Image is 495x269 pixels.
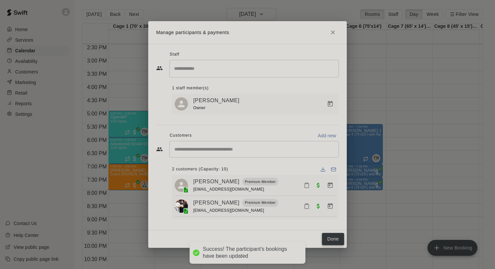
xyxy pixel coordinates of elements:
button: Email participants [328,164,339,175]
span: Owner [193,106,205,110]
span: Paid with Credit [312,182,324,188]
div: Search staff [169,60,339,77]
p: Add new [318,132,336,139]
button: Manage bookings & payment [324,98,336,110]
button: Done [322,233,344,245]
span: [EMAIL_ADDRESS][DOMAIN_NAME] [193,208,264,213]
div: Tony Wyss [175,97,188,111]
button: Manage bookings & payment [324,179,336,191]
p: Premium Member [245,179,276,185]
a: [PERSON_NAME] [193,96,240,105]
img: Malik Davis [175,200,188,213]
p: Manage participants & payments [156,29,229,36]
span: Paid with Credit [312,203,324,208]
button: Close [327,26,339,38]
div: Success! The participant's bookings have been updated [203,246,299,260]
span: Staff [170,49,179,60]
svg: Staff [156,65,163,71]
button: Download list [318,164,328,175]
a: [PERSON_NAME] [193,199,240,207]
button: Manage bookings & payment [324,200,336,212]
svg: Customers [156,146,163,153]
a: [PERSON_NAME] [193,177,240,186]
div: Aiden Faught [175,179,188,192]
button: Mark attendance [301,180,312,191]
span: 2 customers (Capacity: 10) [172,164,228,175]
span: [EMAIL_ADDRESS][DOMAIN_NAME] [193,187,264,192]
p: Premium Member [245,200,276,205]
div: Start typing to search customers... [169,141,339,157]
span: 1 staff member(s) [172,83,209,94]
span: Customers [170,130,192,141]
button: Mark attendance [301,201,312,212]
button: Add new [315,130,339,141]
